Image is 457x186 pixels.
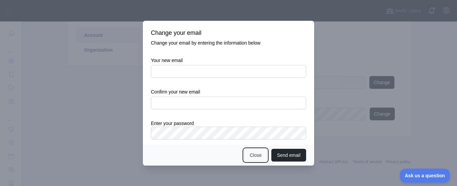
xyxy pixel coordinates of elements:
iframe: Toggle Customer Support [400,169,450,183]
label: Confirm your new email [151,88,306,95]
h3: Change your email [151,29,306,37]
label: Your new email [151,57,306,64]
label: Enter your password [151,120,306,127]
button: Send email [271,149,306,162]
p: Change your email by entering the information below [151,40,306,46]
button: Close [244,149,267,162]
